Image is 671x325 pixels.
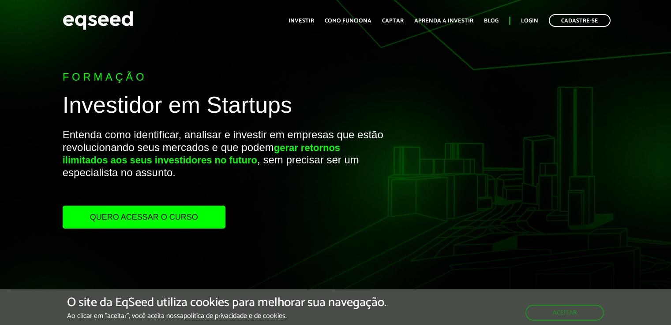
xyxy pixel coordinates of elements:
p: Entenda como identificar, analisar e investir em empresas que estão revolucionando seus mercados ... [63,129,385,206]
a: Cadastre-se [549,14,611,27]
a: Login [521,18,538,24]
img: EqSeed [63,9,133,32]
a: Investir [289,18,314,24]
a: Captar [382,18,404,24]
h5: O site da EqSeed utiliza cookies para melhorar sua navegação. [67,296,386,310]
button: Aceitar [525,305,604,321]
a: Blog [484,18,499,24]
a: Aprenda a investir [414,18,473,24]
h1: Investidor em Startups [63,92,385,122]
a: Como funciona [325,18,371,24]
a: política de privacidade e de cookies [184,313,285,320]
a: Quero acessar o curso [63,206,225,229]
p: Ao clicar em "aceitar", você aceita nossa . [67,312,386,320]
p: Formação [63,71,385,84]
